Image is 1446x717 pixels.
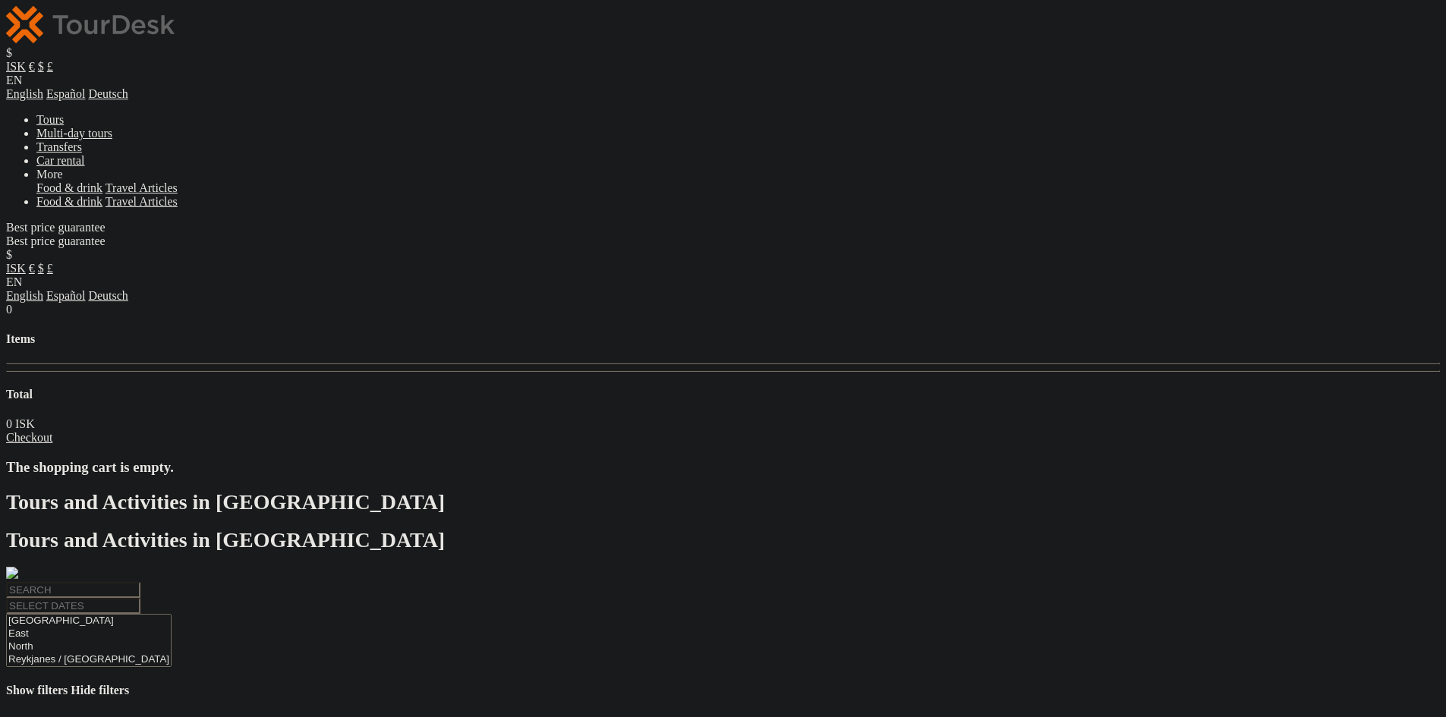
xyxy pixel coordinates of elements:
[6,684,68,697] span: Show filters
[46,87,86,100] a: Español
[6,614,172,667] select: REGION / STARTS FROM
[36,140,82,153] a: Transfers
[6,46,12,59] span: $
[6,459,1440,476] h3: The shopping cart is empty.
[6,303,12,316] span: 0
[36,127,112,140] a: Multi-day tours
[7,640,171,653] option: North
[46,289,86,302] a: Español
[47,60,53,73] a: £
[6,221,106,234] span: Best price guarantee
[6,6,175,43] img: 120-15d4194f-c635-41b9-a512-a3cb382bfb57_logo_small.png
[7,627,171,640] option: East
[106,195,178,208] a: Travel Articles
[7,653,171,666] option: Reykjanes / [GEOGRAPHIC_DATA]
[106,181,178,194] a: Travel Articles
[6,275,1440,303] div: EN
[6,528,1440,552] h1: Tours and Activities in [GEOGRAPHIC_DATA]
[6,74,1440,101] div: EN
[36,181,102,194] a: Food & drink
[88,87,128,100] a: Deutsch
[6,248,12,261] span: $
[36,168,63,181] a: More
[6,262,26,275] a: ISK
[38,60,44,73] a: $
[36,195,102,208] a: Food & drink
[6,234,106,247] span: Best price guarantee
[6,289,43,302] a: English
[88,289,128,302] a: Deutsch
[71,684,129,697] span: Hide filters
[6,332,1440,346] h4: Items
[6,582,140,598] input: SEARCH
[47,262,53,275] a: £
[6,490,1440,514] h1: Tours and Activities in [GEOGRAPHIC_DATA]
[6,431,52,444] a: Checkout
[6,417,1440,431] div: 0 ISK
[36,113,64,126] a: Tours
[6,60,26,73] a: ISK
[6,567,18,579] img: PurchaseViaTourDesk.png
[29,262,35,275] a: €
[38,262,44,275] a: $
[6,684,1440,697] h4: Show filters Hide filters
[6,598,140,614] input: SELECT DATES
[6,87,43,100] a: English
[36,154,85,167] a: Car rental
[6,388,1440,401] h4: Total
[7,615,171,627] option: [GEOGRAPHIC_DATA]
[29,60,35,73] a: €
